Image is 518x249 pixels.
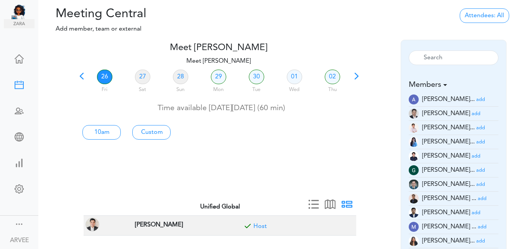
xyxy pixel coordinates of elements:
[472,154,480,159] small: add
[478,196,487,201] small: add
[409,165,419,175] img: wEqpdqGJg0NqAAAAABJRU5ErkJggg==
[409,222,419,232] img: wOzMUeZp9uVEwAAAABJRU5ErkJggg==
[422,153,470,159] span: [PERSON_NAME]
[476,239,485,244] small: add
[314,83,350,94] div: Thu
[97,70,112,84] a: 26
[409,149,499,163] li: Tax Admin (e.dayan@unified-accounting.com)
[253,223,267,229] a: Included for meeting
[409,80,499,90] h5: Members
[76,42,360,54] h4: Meet [PERSON_NAME]
[422,125,475,131] span: [PERSON_NAME]...
[10,236,29,245] div: ARVEE
[86,218,99,231] img: ARVEE FLORES(a.flores@unified-accounting.com, TAX PARTNER at Corona, CA, USA)
[409,177,499,192] li: Tax Admin (i.herrera@unified-accounting.com)
[422,238,475,244] span: [PERSON_NAME]...
[472,210,480,215] small: add
[409,236,419,246] img: t+ebP8ENxXARE3R9ZYAAAAASUVORK5CYII=
[422,181,475,187] span: [PERSON_NAME]...
[476,139,485,145] a: add
[4,19,35,28] img: zara.png
[478,224,487,230] a: add
[200,83,237,94] div: Mon
[238,83,275,94] div: Tue
[162,83,199,94] div: Sun
[409,151,419,161] img: Z
[409,93,499,107] li: Tax Manager (a.banaga@unified-accounting.com)
[200,204,240,210] strong: Unified Global
[242,222,253,234] span: Included for meeting
[476,97,485,102] small: add
[15,220,24,227] div: Show menu and text
[409,179,419,189] img: 2Q==
[472,210,480,216] a: add
[82,125,121,140] a: 10am
[409,234,499,248] li: Tax Accountant (mc.cabasan@unified-accounting.com)
[276,83,312,94] div: Wed
[4,184,35,192] div: Change Settings
[409,50,499,65] input: Search
[478,195,487,202] a: add
[287,70,302,84] a: 01
[4,158,35,166] div: View Insights
[472,153,480,159] a: add
[476,140,485,145] small: add
[1,231,38,248] a: ARVEE
[476,238,485,244] a: add
[422,224,476,230] span: [PERSON_NAME] ...
[4,132,35,140] div: Share Meeting Link
[409,94,419,104] img: E70kTnhEtDRAIGhEjAgBAJGBAiAQNCJGBAiAQMCJGAASESMCBEAgaESMCAEAkYECIBA0IkYECIBAwIkYABIRIwIEQCBoRIwIA...
[460,8,509,23] a: Attendees: All
[133,219,185,230] span: TAX PARTNER at Corona, CA, USA
[4,106,35,114] div: Schedule Team Meeting
[409,135,499,149] li: Tax Manager (c.madayag@unified-accounting.com)
[15,220,24,230] a: Change side menu
[211,70,226,84] a: 29
[409,123,419,133] img: Z
[409,206,499,220] li: Partner (justine.tala@unifiedglobalph.com)
[173,70,188,84] a: 28
[409,220,499,234] li: Tax Advisor (mc.talley@unified-accounting.com)
[44,7,192,21] h2: Meeting Central
[351,73,362,84] span: Next 7 days
[44,24,192,34] p: Add member, team or external
[135,70,150,84] a: 27
[409,109,419,119] img: 9k=
[86,83,123,94] div: Fri
[422,96,475,103] span: [PERSON_NAME]...
[132,125,171,140] a: Custom
[4,181,35,199] a: Change Settings
[76,57,360,66] p: Meet [PERSON_NAME]
[409,121,499,135] li: Tax Supervisor (am.latonio@unified-accounting.com)
[12,4,35,19] img: Unified Global - Powered by TEAMCAL AI
[472,111,480,116] small: add
[476,96,485,103] a: add
[4,54,35,62] div: Home
[422,210,470,216] span: [PERSON_NAME]
[249,70,264,84] a: 30
[422,111,470,117] span: [PERSON_NAME]
[158,104,285,112] span: Time available [DATE][DATE] (60 min)
[409,208,419,218] img: oYmRaigo6CGHQoVEE68UKaYmSv3mcdPtBqv6mR0IswoELyKVAGpf2awGYjY1lJF3I6BneypHs55I8hk2WCirnQq9SYxiZpiWh...
[135,222,183,228] strong: [PERSON_NAME]
[422,167,475,173] span: [PERSON_NAME]...
[476,182,485,187] small: add
[4,80,35,88] div: Create Meeting
[476,125,485,131] a: add
[422,195,476,202] span: [PERSON_NAME] ...
[476,125,485,130] small: add
[472,111,480,117] a: add
[76,73,87,84] span: Previous 7 days
[476,168,485,173] small: add
[409,194,419,203] img: 9k=
[409,192,499,206] li: Tax Manager (jm.atienza@unified-accounting.com)
[409,137,419,147] img: 2Q==
[124,83,161,94] div: Sat
[476,181,485,187] a: add
[422,139,475,145] span: [PERSON_NAME]...
[476,167,485,173] a: add
[325,70,340,84] a: 02
[409,163,499,177] li: Tax Manager (g.magsino@unified-accounting.com)
[478,225,487,229] small: add
[409,107,499,121] li: Tax Supervisor (a.millos@unified-accounting.com)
